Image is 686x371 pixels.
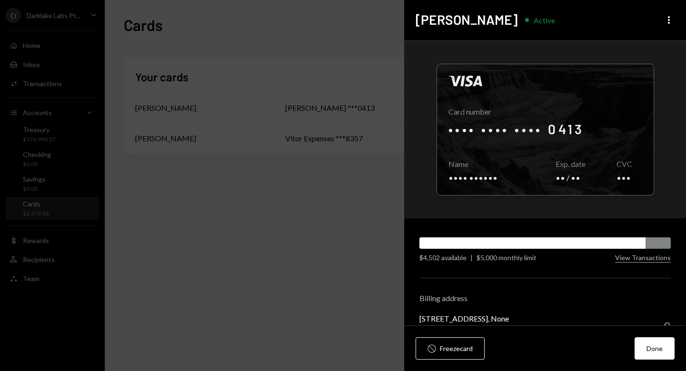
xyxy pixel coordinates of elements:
[419,314,509,323] div: [STREET_ADDRESS], None
[416,10,517,29] h2: [PERSON_NAME]
[615,254,671,263] button: View Transactions
[419,293,671,303] div: Billing address
[416,337,485,360] button: Freezecard
[437,64,654,195] div: Click to reveal
[419,253,467,263] div: $4,502 available
[534,16,555,25] div: Active
[477,253,537,263] div: $5,000 monthly limit
[470,253,473,263] div: |
[440,343,473,353] div: Freeze card
[635,337,675,360] button: Done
